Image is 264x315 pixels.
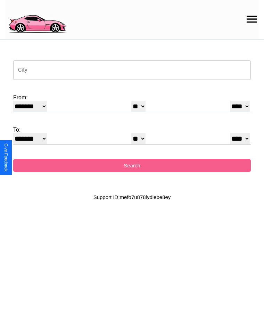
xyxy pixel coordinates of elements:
label: From: [13,94,251,101]
label: To: [13,127,251,133]
img: logo [5,3,69,35]
button: Search [13,159,251,172]
div: Give Feedback [3,143,8,172]
p: Support ID: mefo7u878lydlebe8ey [93,192,171,202]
